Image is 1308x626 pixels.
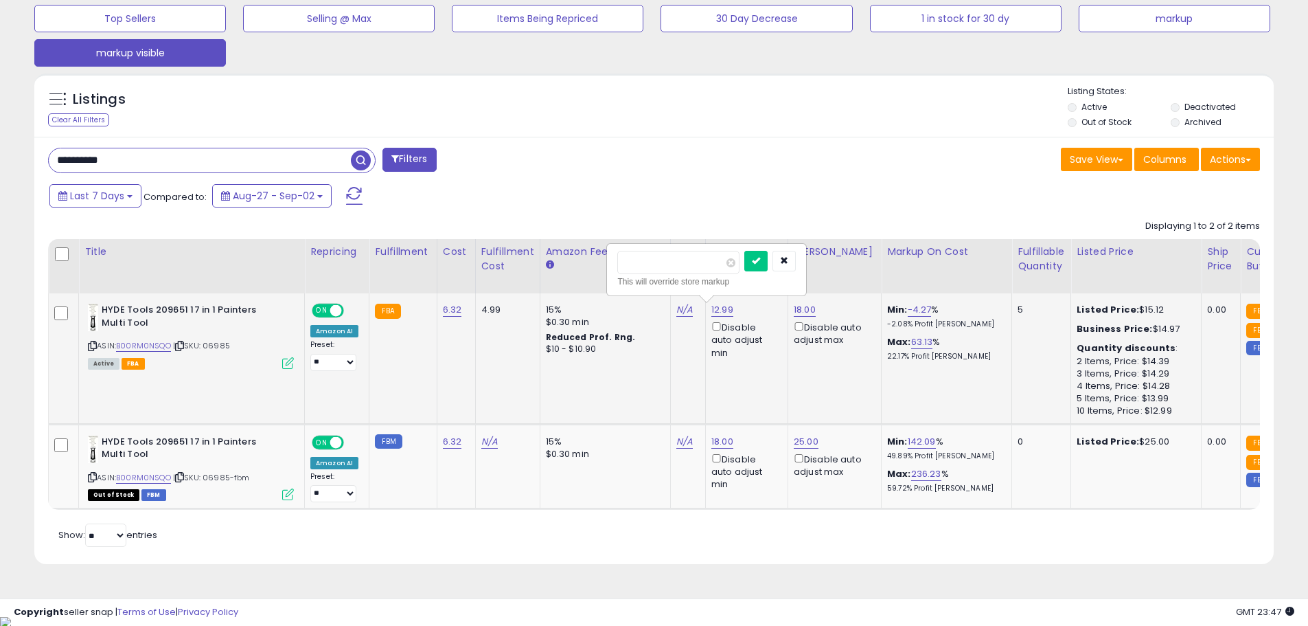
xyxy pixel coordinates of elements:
[313,436,330,448] span: ON
[1068,85,1274,98] p: Listing States:
[481,245,534,273] div: Fulfillment Cost
[1246,455,1272,470] small: FBA
[908,303,932,317] a: -4.27
[1018,304,1060,316] div: 5
[178,605,238,618] a: Privacy Policy
[1081,101,1107,113] label: Active
[443,435,462,449] a: 6.32
[1145,220,1260,233] div: Displaying 1 to 2 of 2 items
[1246,436,1272,451] small: FBA
[1246,473,1273,487] small: FBM
[617,275,796,289] div: This will override store markup
[887,468,1001,493] div: %
[49,184,141,208] button: Last 7 Days
[676,435,693,449] a: N/A
[887,304,1001,329] div: %
[1079,5,1270,32] button: markup
[233,189,314,203] span: Aug-27 - Sep-02
[1207,436,1230,448] div: 0.00
[243,5,435,32] button: Selling @ Max
[887,245,1006,259] div: Markup on Cost
[887,435,908,448] b: Min:
[1077,323,1191,335] div: $14.97
[88,358,119,370] span: All listings currently available for purchase on Amazon
[794,320,871,346] div: Disable auto adjust max
[116,472,171,484] a: B00RM0NSQO
[908,435,936,449] a: 142.09
[34,5,226,32] button: Top Sellers
[1246,304,1272,319] small: FBA
[1077,380,1191,392] div: 4 Items, Price: $14.28
[173,340,230,351] span: | SKU: 06985
[88,489,139,501] span: All listings that are currently out of stock and unavailable for purchase on Amazon
[546,316,660,328] div: $0.30 min
[794,245,875,259] div: [PERSON_NAME]
[1207,304,1230,316] div: 0.00
[887,320,1001,329] p: -2.08% Profit [PERSON_NAME]
[887,352,1001,361] p: 22.17% Profit [PERSON_NAME]
[88,436,294,500] div: ASIN:
[144,190,207,203] span: Compared to:
[1077,303,1139,316] b: Listed Price:
[794,451,871,478] div: Disable auto adjust max
[1077,342,1175,355] b: Quantity discounts
[887,484,1001,493] p: 59.72% Profit [PERSON_NAME]
[1077,368,1191,380] div: 3 Items, Price: $14.29
[1077,304,1191,316] div: $15.12
[546,304,660,316] div: 15%
[84,245,299,259] div: Title
[1184,101,1236,113] label: Deactivated
[310,340,358,371] div: Preset:
[1061,148,1132,171] button: Save View
[911,467,941,481] a: 236.23
[313,305,330,317] span: ON
[1077,355,1191,368] div: 2 Items, Price: $14.39
[1077,322,1152,335] b: Business Price:
[14,605,64,618] strong: Copyright
[546,344,660,355] div: $10 - $10.90
[1184,116,1221,128] label: Archived
[1077,435,1139,448] b: Listed Price:
[58,528,157,541] span: Show: entries
[342,305,364,317] span: OFF
[481,435,498,449] a: N/A
[676,303,693,317] a: N/A
[882,239,1012,293] th: The percentage added to the cost of goods (COGS) that forms the calculator for Min & Max prices.
[911,335,933,349] a: 63.13
[102,436,268,465] b: HYDE Tools 209651 17 in 1 Painters Multi Tool
[1077,436,1191,448] div: $25.00
[14,606,238,619] div: seller snap | |
[1246,323,1272,338] small: FBA
[1018,436,1060,448] div: 0
[212,184,332,208] button: Aug-27 - Sep-02
[1143,153,1186,166] span: Columns
[310,325,358,337] div: Amazon AI
[1077,392,1191,405] div: 5 Items, Price: $13.99
[887,335,911,348] b: Max:
[1207,245,1235,273] div: Ship Price
[481,304,529,316] div: 4.99
[375,434,402,449] small: FBM
[1077,405,1191,417] div: 10 Items, Price: $12.99
[382,148,436,172] button: Filters
[1134,148,1199,171] button: Columns
[88,304,294,368] div: ASIN:
[1081,116,1132,128] label: Out of Stock
[546,245,665,259] div: Amazon Fees
[1077,245,1195,259] div: Listed Price
[375,304,400,319] small: FBA
[141,489,166,501] span: FBM
[310,457,358,469] div: Amazon AI
[102,304,268,333] b: HYDE Tools 209651 17 in 1 Painters Multi Tool
[546,259,554,271] small: Amazon Fees.
[1246,341,1273,355] small: FBM
[116,340,171,352] a: B00RM0NSQO
[870,5,1062,32] button: 1 in stock for 30 dy
[546,436,660,448] div: 15%
[375,245,431,259] div: Fulfillment
[711,320,777,359] div: Disable auto adjust min
[661,5,852,32] button: 30 Day Decrease
[1018,245,1065,273] div: Fulfillable Quantity
[34,39,226,67] button: markup visible
[310,472,358,503] div: Preset:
